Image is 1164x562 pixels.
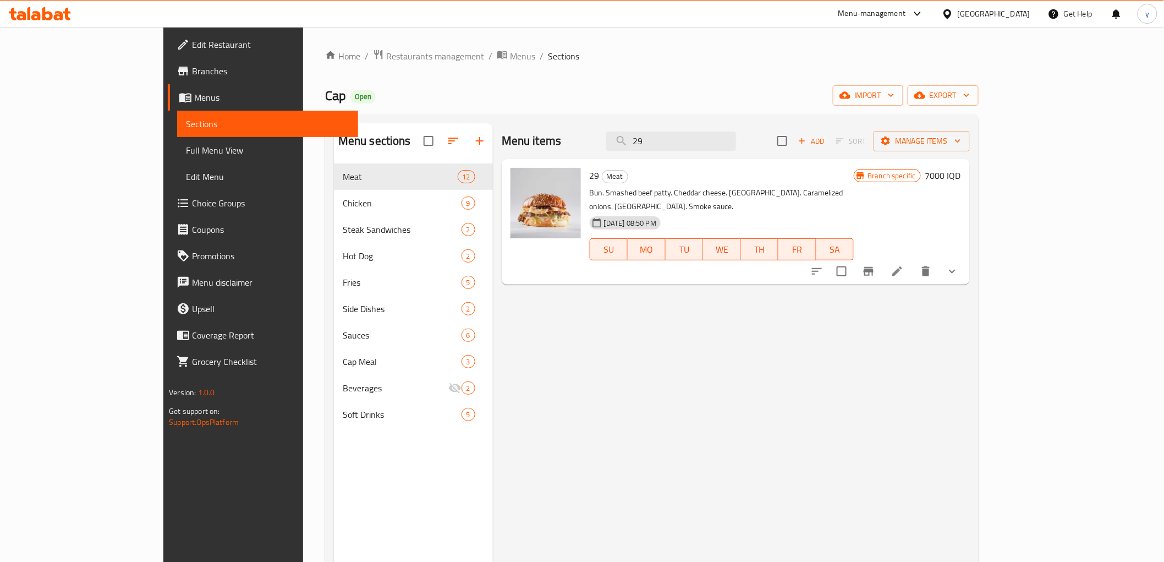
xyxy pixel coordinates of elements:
span: SU [595,242,623,258]
span: 12 [458,172,475,182]
span: 2 [462,383,475,394]
span: Restaurants management [386,50,484,63]
span: 29 [590,167,600,184]
nav: Menu sections [334,159,493,432]
span: 5 [462,277,475,288]
button: MO [628,238,666,260]
span: Grocery Checklist [192,355,349,368]
span: Version: [169,385,196,400]
svg: Show Choices [946,265,959,278]
span: Open [350,92,376,101]
button: import [833,85,903,106]
span: Sort sections [440,128,466,154]
svg: Inactive section [448,381,462,395]
div: items [462,197,475,210]
a: Coverage Report [168,322,358,348]
div: Cap Meal3 [334,348,493,375]
button: export [908,85,979,106]
span: FR [783,242,812,258]
span: Add item [794,133,829,150]
button: show more [939,258,965,285]
span: 2 [462,304,475,314]
span: 3 [462,357,475,367]
div: items [462,302,475,315]
span: Fries [343,276,462,289]
span: Sections [548,50,579,63]
h2: Menu items [502,133,562,149]
span: Select section [771,129,794,152]
a: Restaurants management [373,49,484,63]
div: Sauces6 [334,322,493,348]
a: Menu disclaimer [168,269,358,296]
div: items [462,249,475,263]
a: Edit menu item [891,265,904,278]
nav: breadcrumb [325,49,979,63]
div: items [462,381,475,395]
span: [DATE] 08:50 PM [600,218,661,228]
span: Coverage Report [192,329,349,342]
button: Add section [466,128,493,154]
span: Manage items [882,134,961,148]
button: WE [703,238,741,260]
span: TU [670,242,699,258]
span: Branch specific [863,171,920,181]
button: delete [913,258,939,285]
div: items [462,355,475,368]
span: Meat [343,170,458,183]
span: Sections [186,117,349,130]
span: 1.0.0 [198,385,215,400]
div: Fries5 [334,269,493,296]
span: Menu disclaimer [192,276,349,289]
div: Open [350,90,376,103]
div: Chicken [343,197,462,210]
span: Menus [194,91,349,104]
p: Bun. Smashed beef patty. Cheddar cheese. [GEOGRAPHIC_DATA]. Caramelized onions. [GEOGRAPHIC_DATA]... [590,186,854,214]
span: Edit Menu [186,170,349,183]
span: Add [797,135,826,148]
span: export [916,89,970,102]
span: Steak Sandwiches [343,223,462,236]
span: 2 [462,251,475,261]
a: Sections [177,111,358,137]
span: Menus [510,50,535,63]
button: TU [666,238,704,260]
span: Side Dishes [343,302,462,315]
div: items [462,408,475,421]
h2: Menu sections [338,133,411,149]
a: Full Menu View [177,137,358,163]
a: Grocery Checklist [168,348,358,375]
div: Sauces [343,329,462,342]
div: Meat [602,170,628,183]
span: Select to update [830,260,853,283]
a: Menus [497,49,535,63]
div: Steak Sandwiches2 [334,216,493,243]
span: SA [821,242,850,258]
button: TH [741,238,779,260]
div: Chicken9 [334,190,493,216]
img: 29 [510,168,581,238]
div: Beverages [343,381,448,395]
span: Select all sections [417,129,440,152]
div: [GEOGRAPHIC_DATA] [958,8,1030,20]
h6: 7000 IQD [925,168,961,183]
button: Add [794,133,829,150]
span: Promotions [192,249,349,263]
span: Cap Meal [343,355,462,368]
a: Menus [168,84,358,111]
span: Select section first [829,133,874,150]
div: Hot Dog2 [334,243,493,269]
div: items [462,276,475,289]
li: / [488,50,492,63]
div: Menu-management [838,7,906,20]
span: Get support on: [169,404,219,418]
div: Beverages2 [334,375,493,401]
div: Soft Drinks5 [334,401,493,428]
span: y [1145,8,1149,20]
div: items [462,329,475,342]
span: 9 [462,198,475,209]
span: 5 [462,410,475,420]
